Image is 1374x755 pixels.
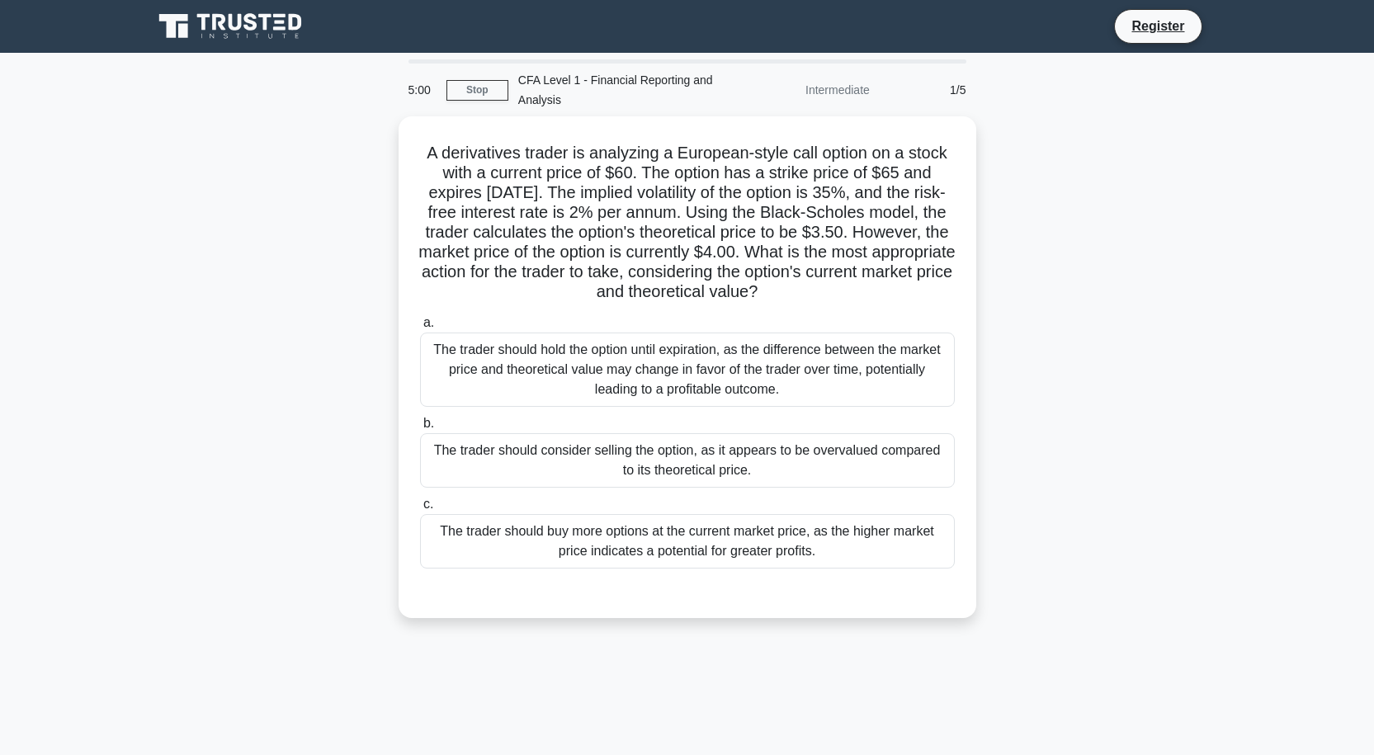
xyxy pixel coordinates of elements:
div: CFA Level 1 - Financial Reporting and Analysis [508,64,735,116]
span: c. [423,497,433,511]
div: The trader should hold the option until expiration, as the difference between the market price an... [420,333,955,407]
a: Stop [446,80,508,101]
div: The trader should buy more options at the current market price, as the higher market price indica... [420,514,955,569]
a: Register [1121,16,1194,36]
h5: A derivatives trader is analyzing a European-style call option on a stock with a current price of... [418,143,956,303]
div: 1/5 [880,73,976,106]
span: a. [423,315,434,329]
span: b. [423,416,434,430]
div: Intermediate [735,73,880,106]
div: The trader should consider selling the option, as it appears to be overvalued compared to its the... [420,433,955,488]
div: 5:00 [399,73,446,106]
